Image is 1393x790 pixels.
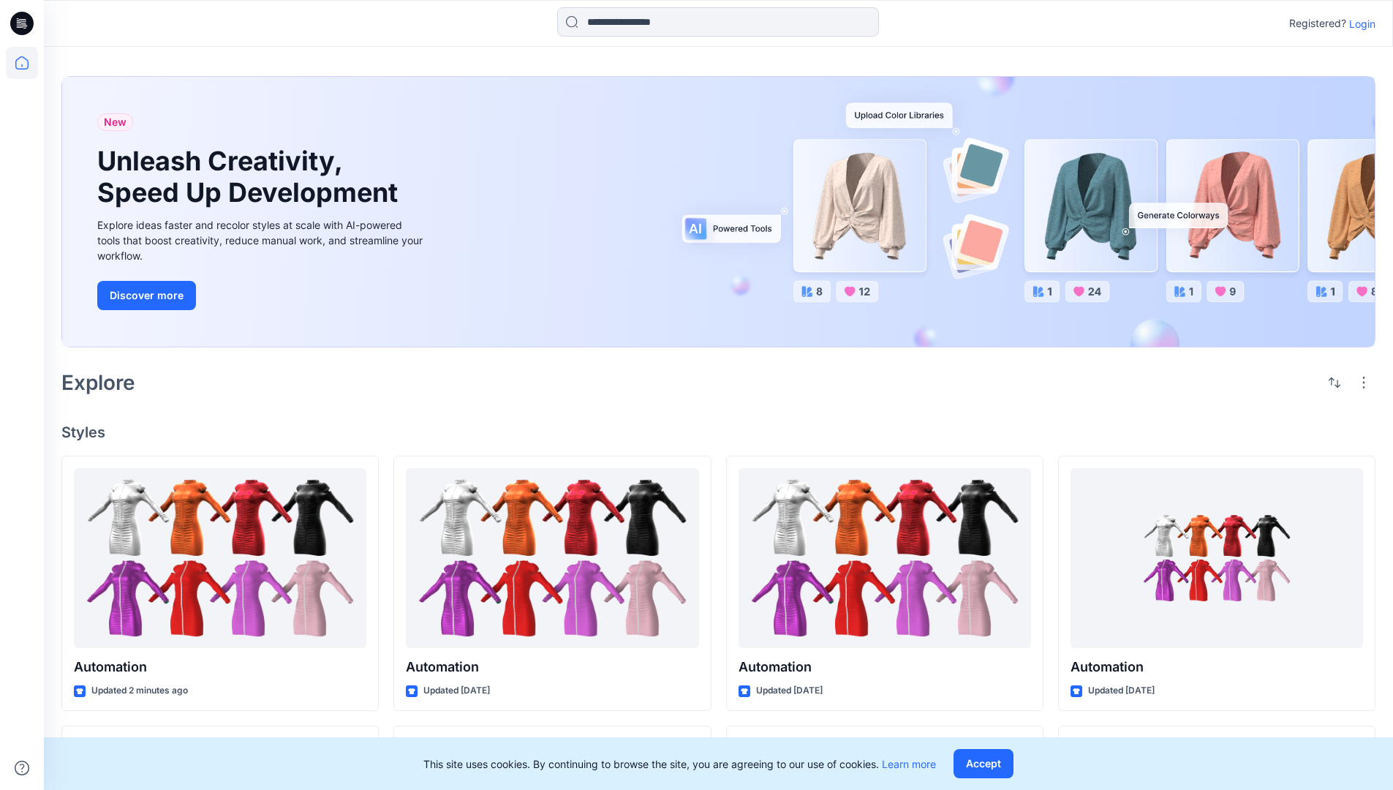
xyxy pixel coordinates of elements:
[406,657,698,677] p: Automation
[1289,15,1346,32] p: Registered?
[1071,657,1363,677] p: Automation
[97,281,196,310] button: Discover more
[104,113,127,131] span: New
[954,749,1013,778] button: Accept
[739,468,1031,649] a: Automation
[97,281,426,310] a: Discover more
[61,371,135,394] h2: Explore
[882,758,936,770] a: Learn more
[1349,16,1375,31] p: Login
[423,683,490,699] p: Updated [DATE]
[756,683,823,699] p: Updated [DATE]
[74,468,366,649] a: Automation
[97,146,404,208] h1: Unleash Creativity, Speed Up Development
[1071,468,1363,649] a: Automation
[91,683,188,699] p: Updated 2 minutes ago
[406,468,698,649] a: Automation
[739,657,1031,677] p: Automation
[74,657,366,677] p: Automation
[61,424,1375,441] h4: Styles
[97,217,426,263] div: Explore ideas faster and recolor styles at scale with AI-powered tools that boost creativity, red...
[423,756,936,772] p: This site uses cookies. By continuing to browse the site, you are agreeing to our use of cookies.
[1088,683,1155,699] p: Updated [DATE]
